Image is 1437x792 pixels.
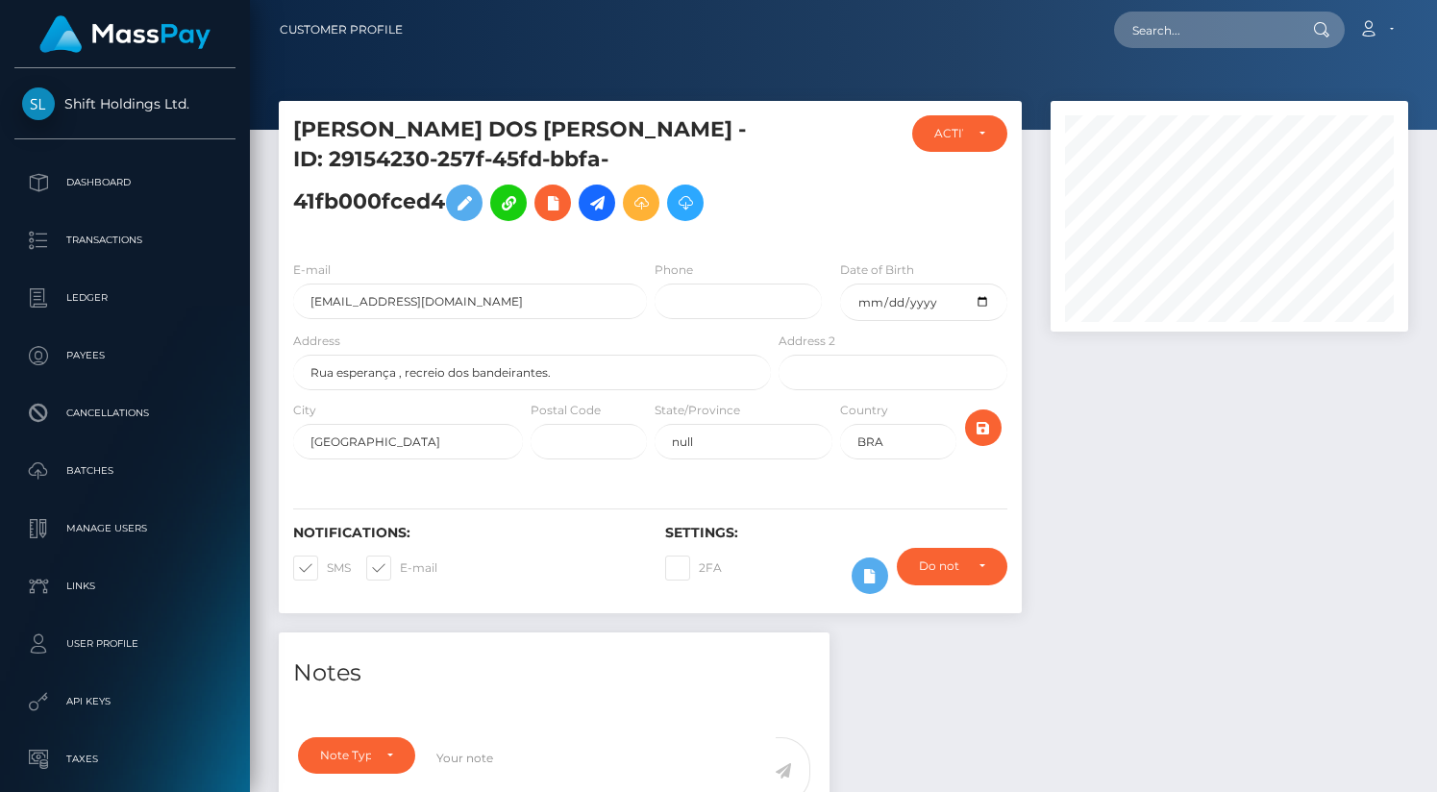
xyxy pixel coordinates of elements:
[22,514,228,543] p: Manage Users
[579,185,615,221] a: Initiate Payout
[293,525,636,541] h6: Notifications:
[14,159,235,207] a: Dashboard
[14,274,235,322] a: Ledger
[919,558,963,574] div: Do not require
[934,126,963,141] div: ACTIVE
[22,745,228,774] p: Taxes
[779,333,835,350] label: Address 2
[14,216,235,264] a: Transactions
[840,261,914,279] label: Date of Birth
[14,678,235,726] a: API Keys
[366,556,437,581] label: E-mail
[39,15,211,53] img: MassPay Logo
[298,737,415,774] button: Note Type
[655,261,693,279] label: Phone
[293,115,760,231] h5: [PERSON_NAME] DOS [PERSON_NAME] - ID: 29154230-257f-45fd-bbfa-41fb000fced4
[22,341,228,370] p: Payees
[531,402,601,419] label: Postal Code
[293,556,351,581] label: SMS
[22,284,228,312] p: Ledger
[14,562,235,610] a: Links
[22,457,228,485] p: Batches
[14,620,235,668] a: User Profile
[14,505,235,553] a: Manage Users
[897,548,1007,584] button: Do not require
[665,525,1008,541] h6: Settings:
[14,332,235,380] a: Payees
[293,656,815,690] h4: Notes
[293,261,331,279] label: E-mail
[22,687,228,716] p: API Keys
[655,402,740,419] label: State/Province
[22,87,55,120] img: Shift Holdings Ltd.
[320,748,371,763] div: Note Type
[912,115,1007,152] button: ACTIVE
[14,447,235,495] a: Batches
[22,168,228,197] p: Dashboard
[665,556,722,581] label: 2FA
[14,95,235,112] span: Shift Holdings Ltd.
[293,402,316,419] label: City
[293,333,340,350] label: Address
[840,402,888,419] label: Country
[22,572,228,601] p: Links
[22,226,228,255] p: Transactions
[280,10,403,50] a: Customer Profile
[14,735,235,783] a: Taxes
[14,389,235,437] a: Cancellations
[22,630,228,658] p: User Profile
[1114,12,1295,48] input: Search...
[22,399,228,428] p: Cancellations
